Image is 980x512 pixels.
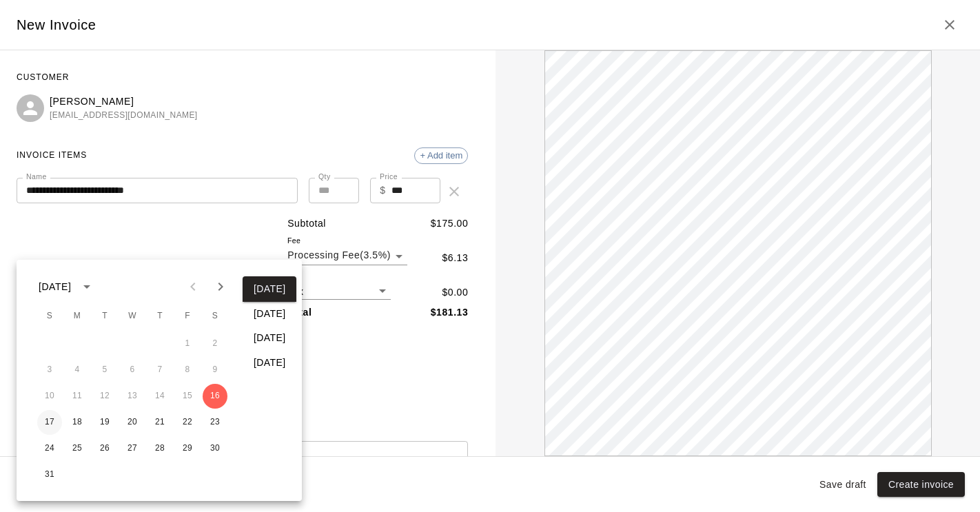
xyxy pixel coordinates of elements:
[175,410,200,435] button: 22
[207,273,234,300] button: Next month
[65,410,90,435] button: 18
[120,303,145,330] span: Wednesday
[203,436,227,461] button: 30
[203,384,227,409] button: 16
[243,276,296,302] button: [DATE]
[75,275,99,298] button: calendar view is open, switch to year view
[203,410,227,435] button: 23
[65,436,90,461] button: 25
[39,280,71,294] div: [DATE]
[147,410,172,435] button: 21
[147,303,172,330] span: Thursday
[120,410,145,435] button: 20
[175,303,200,330] span: Friday
[37,436,62,461] button: 24
[65,303,90,330] span: Monday
[243,301,296,327] button: [DATE]
[243,325,296,351] button: [DATE]
[147,436,172,461] button: 28
[243,350,296,376] button: [DATE]
[37,410,62,435] button: 17
[92,436,117,461] button: 26
[203,303,227,330] span: Saturday
[37,303,62,330] span: Sunday
[120,436,145,461] button: 27
[92,410,117,435] button: 19
[92,303,117,330] span: Tuesday
[175,436,200,461] button: 29
[37,462,62,487] button: 31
